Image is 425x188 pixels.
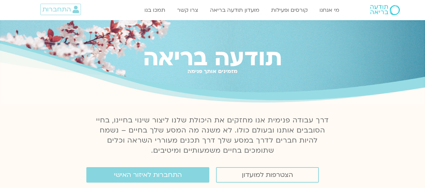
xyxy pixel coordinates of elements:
img: תודעה בריאה [370,5,400,15]
a: צרו קשר [174,4,202,16]
a: מועדון תודעה בריאה [207,4,263,16]
span: התחברות [42,6,71,13]
a: תמכו בנו [141,4,169,16]
a: הצטרפות למועדון [216,167,319,183]
a: מי אנחנו [316,4,343,16]
a: התחברות [40,4,81,15]
a: התחברות לאיזור האישי [86,167,209,183]
span: הצטרפות למועדון [242,171,293,179]
a: קורסים ופעילות [268,4,311,16]
span: התחברות לאיזור האישי [114,171,182,179]
p: דרך עבודה פנימית אנו מחזקים את היכולת שלנו ליצור שינוי בחיינו, בחיי הסובבים אותנו ובעולם כולו. לא... [92,115,333,156]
